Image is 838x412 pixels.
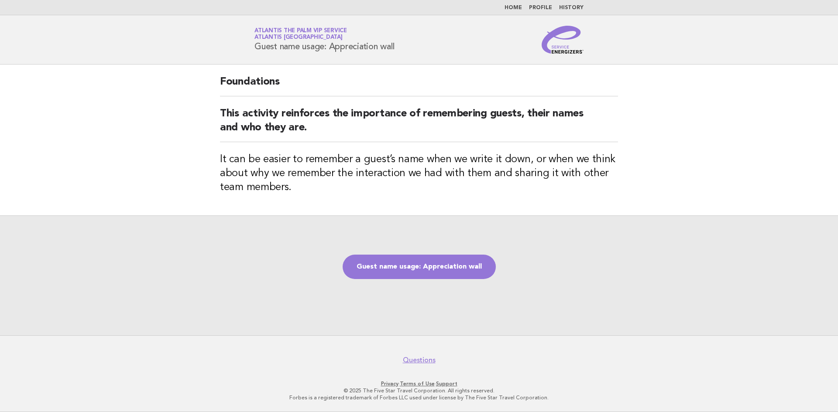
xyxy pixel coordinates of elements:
[542,26,584,54] img: Service Energizers
[220,75,618,96] h2: Foundations
[436,381,457,387] a: Support
[220,153,618,194] h3: It can be easier to remember a guest’s name when we write it down, or when we think about why we ...
[529,5,552,10] a: Profile
[381,381,398,387] a: Privacy
[254,28,347,40] a: Atlantis The Palm VIP ServiceAtlantis [GEOGRAPHIC_DATA]
[254,28,394,51] h1: Guest name usage: Appreciation wall
[559,5,584,10] a: History
[403,356,436,364] a: Questions
[505,5,522,10] a: Home
[152,380,686,387] p: · ·
[152,394,686,401] p: Forbes is a registered trademark of Forbes LLC used under license by The Five Star Travel Corpora...
[400,381,435,387] a: Terms of Use
[254,35,343,41] span: Atlantis [GEOGRAPHIC_DATA]
[343,255,496,279] a: Guest name usage: Appreciation wall
[220,107,618,142] h2: This activity reinforces the importance of remembering guests, their names and who they are.
[152,387,686,394] p: © 2025 The Five Star Travel Corporation. All rights reserved.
